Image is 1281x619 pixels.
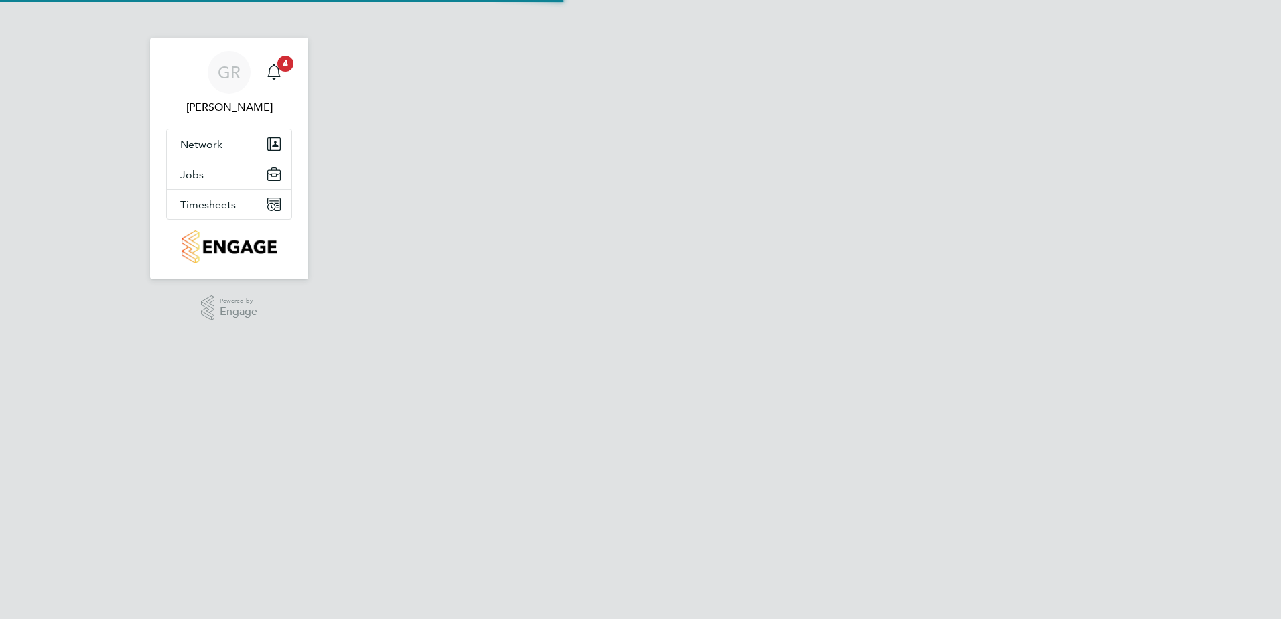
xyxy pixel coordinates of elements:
span: Jobs [180,168,204,181]
span: GR [218,64,241,81]
img: countryside-properties-logo-retina.png [182,230,276,263]
span: Timesheets [180,198,236,211]
button: Jobs [167,159,291,189]
button: Network [167,129,291,159]
span: Graham Richardson [166,99,292,115]
span: Network [180,138,222,151]
span: Engage [220,306,257,318]
a: GR[PERSON_NAME] [166,51,292,115]
a: Go to home page [166,230,292,263]
span: 4 [277,56,293,72]
button: Timesheets [167,190,291,219]
span: Powered by [220,295,257,307]
a: 4 [261,51,287,94]
a: Powered byEngage [201,295,258,321]
nav: Main navigation [150,38,308,279]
